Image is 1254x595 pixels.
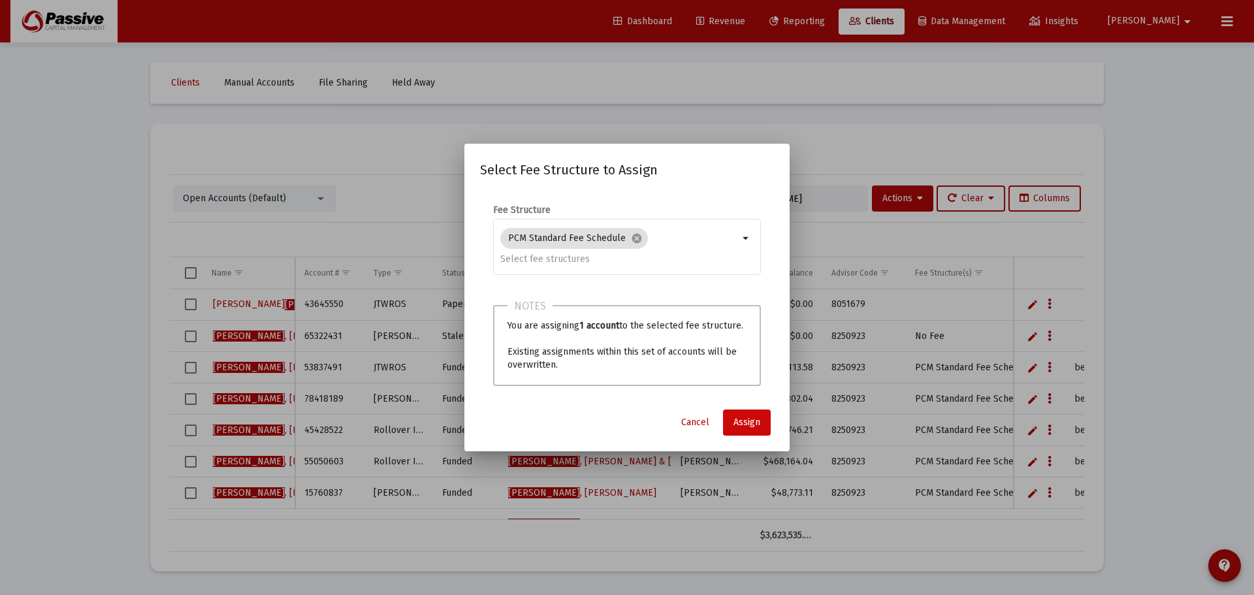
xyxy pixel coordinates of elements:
label: Fee Structure [493,204,551,216]
mat-icon: cancel [631,233,643,244]
button: Cancel [671,410,720,436]
mat-icon: arrow_drop_down [739,231,754,246]
h3: Notes [507,297,553,315]
h2: Select Fee Structure to Assign [480,159,774,180]
span: Cancel [681,417,709,428]
mat-chip-list: Selection [500,225,739,267]
input: Select fee structures [500,254,739,265]
b: 1 account [579,320,619,331]
button: Assign [723,410,771,436]
mat-chip: PCM Standard Fee Schedule [500,228,648,249]
div: You are assigning to the selected fee structure. Existing assignments within this set of accounts... [493,305,761,386]
span: Assign [733,417,760,428]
